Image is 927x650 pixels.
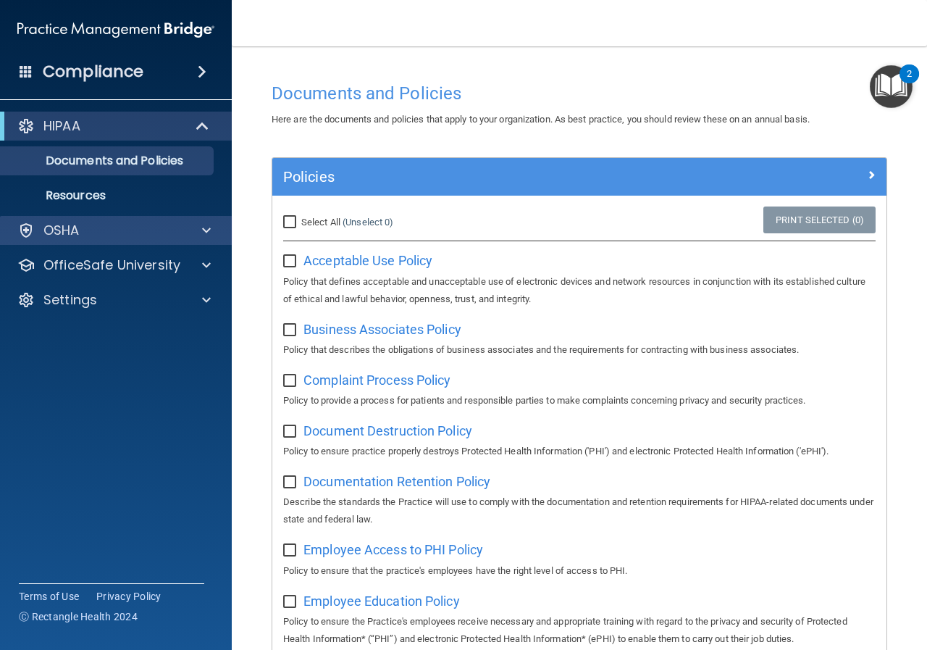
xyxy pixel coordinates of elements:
[43,117,80,135] p: HIPAA
[301,217,340,228] span: Select All
[283,562,876,580] p: Policy to ensure that the practice's employees have the right level of access to PHI.
[19,609,138,624] span: Ⓒ Rectangle Health 2024
[43,62,143,82] h4: Compliance
[283,169,722,185] h5: Policies
[303,322,461,337] span: Business Associates Policy
[43,257,180,274] p: OfficeSafe University
[283,273,876,308] p: Policy that defines acceptable and unacceptable use of electronic devices and network resources i...
[283,613,876,648] p: Policy to ensure the Practice's employees receive necessary and appropriate training with regard ...
[283,392,876,409] p: Policy to provide a process for patients and responsible parties to make complaints concerning pr...
[303,542,483,557] span: Employee Access to PHI Policy
[343,217,393,228] a: (Unselect 0)
[43,291,97,309] p: Settings
[303,423,472,438] span: Document Destruction Policy
[19,589,79,604] a: Terms of Use
[17,257,211,274] a: OfficeSafe University
[303,372,450,388] span: Complaint Process Policy
[17,117,210,135] a: HIPAA
[283,217,300,228] input: Select All (Unselect 0)
[283,443,876,460] p: Policy to ensure practice properly destroys Protected Health Information ('PHI') and electronic P...
[43,222,80,239] p: OSHA
[283,341,876,359] p: Policy that describes the obligations of business associates and the requirements for contracting...
[283,493,876,528] p: Describe the standards the Practice will use to comply with the documentation and retention requi...
[283,165,876,188] a: Policies
[870,65,913,108] button: Open Resource Center, 2 new notifications
[17,15,214,44] img: PMB logo
[303,593,460,609] span: Employee Education Policy
[17,222,211,239] a: OSHA
[303,253,432,268] span: Acceptable Use Policy
[763,207,876,233] a: Print Selected (0)
[17,291,211,309] a: Settings
[9,188,207,203] p: Resources
[272,84,887,103] h4: Documents and Policies
[303,474,490,489] span: Documentation Retention Policy
[272,114,810,125] span: Here are the documents and policies that apply to your organization. As best practice, you should...
[96,589,162,604] a: Privacy Policy
[9,154,207,168] p: Documents and Policies
[907,74,912,93] div: 2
